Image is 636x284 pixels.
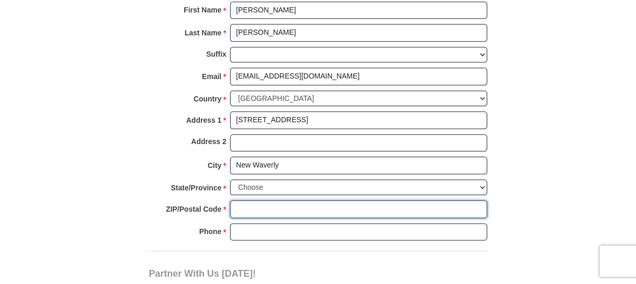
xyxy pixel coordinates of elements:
strong: City [208,158,221,173]
strong: Address 1 [186,113,222,127]
strong: Last Name [185,25,222,40]
strong: First Name [184,3,221,17]
strong: Country [194,92,222,106]
strong: Address 2 [191,134,226,149]
strong: Email [202,69,221,84]
strong: Phone [199,224,222,239]
strong: State/Province [171,180,221,195]
span: Partner With Us [DATE]! [149,268,256,279]
strong: ZIP/Postal Code [166,202,222,216]
strong: Suffix [206,47,226,61]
